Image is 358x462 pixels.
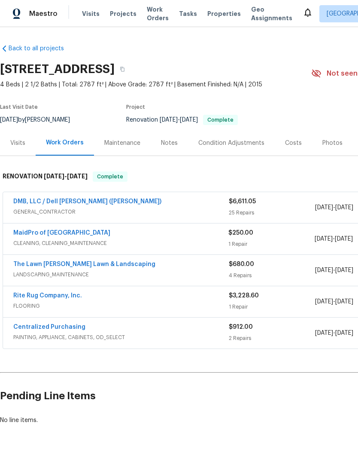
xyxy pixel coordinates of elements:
span: FLOORING [13,302,229,310]
a: The Lawn [PERSON_NAME] Lawn & Landscaping [13,261,155,267]
span: - [315,203,353,212]
div: Maintenance [104,139,140,147]
span: [DATE] [67,173,88,179]
div: Visits [10,139,25,147]
div: 25 Repairs [229,208,315,217]
span: [DATE] [335,299,353,305]
button: Copy Address [115,61,130,77]
span: [DATE] [335,205,353,211]
span: $680.00 [229,261,254,267]
div: 1 Repair [229,303,315,311]
div: Condition Adjustments [198,139,264,147]
span: [DATE] [44,173,64,179]
span: [DATE] [315,236,333,242]
span: Projects [110,9,137,18]
div: Work Orders [46,138,84,147]
span: Geo Assignments [251,5,292,22]
span: Work Orders [147,5,169,22]
span: PAINTING, APPLIANCE, CABINETS, OD_SELECT [13,333,229,342]
span: LANDSCAPING_MAINTENANCE [13,270,229,279]
span: - [315,266,353,275]
span: Tasks [179,11,197,17]
span: - [315,329,353,337]
span: - [315,297,353,306]
span: $3,228.60 [229,293,259,299]
span: Project [126,104,145,110]
span: Visits [82,9,100,18]
div: Notes [161,139,178,147]
span: [DATE] [315,299,333,305]
span: - [315,235,353,243]
a: Centralized Purchasing [13,324,85,330]
span: [DATE] [335,236,353,242]
span: - [160,117,198,123]
span: Renovation [126,117,238,123]
span: $250.00 [228,230,253,236]
span: [DATE] [160,117,178,123]
span: $912.00 [229,324,253,330]
span: - [44,173,88,179]
span: Complete [94,172,127,181]
span: $6,611.05 [229,199,256,205]
a: DMB, LLC / Dell [PERSON_NAME] ([PERSON_NAME]) [13,199,161,205]
span: [DATE] [180,117,198,123]
span: [DATE] [315,205,333,211]
div: 4 Repairs [229,271,315,280]
a: MaidPro of [GEOGRAPHIC_DATA] [13,230,110,236]
span: CLEANING, CLEANING_MAINTENANCE [13,239,228,248]
span: [DATE] [335,267,353,273]
span: Complete [204,117,237,122]
span: [DATE] [335,330,353,336]
span: GENERAL_CONTRACTOR [13,208,229,216]
span: Properties [207,9,241,18]
h6: RENOVATION [3,171,88,182]
div: Photos [322,139,343,147]
span: Maestro [29,9,58,18]
div: 2 Repairs [229,334,315,343]
div: 1 Repair [228,240,314,248]
span: [DATE] [315,330,333,336]
div: Costs [285,139,302,147]
span: [DATE] [315,267,333,273]
a: Rite Rug Company, Inc. [13,293,82,299]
